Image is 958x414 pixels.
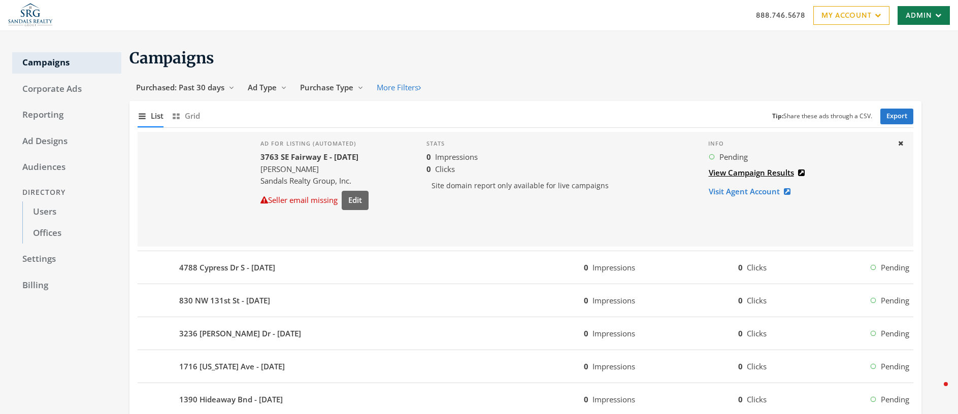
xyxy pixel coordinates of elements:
span: Impressions [592,361,635,371]
b: 1390 Hideaway Bnd - [DATE] [179,394,283,405]
span: Clicks [747,262,767,272]
b: 3763 SE Fairway E - [DATE] [260,152,358,162]
span: Impressions [592,262,635,272]
h4: Stats [426,140,692,147]
button: 1716 [US_STATE] Ave - [DATE]0Impressions0ClicksPending [138,354,913,378]
a: Ad Designs [12,131,121,152]
span: Impressions [592,394,635,404]
span: Impressions [435,152,478,162]
b: 0 [426,164,431,174]
button: Ad Type [241,78,293,97]
b: 0 [738,262,743,272]
b: 1716 [US_STATE] Ave - [DATE] [179,361,285,372]
span: Pending [881,262,909,273]
button: List [138,105,163,127]
a: Campaigns [12,52,121,74]
a: Admin [898,6,950,25]
a: Reporting [12,105,121,126]
b: 3236 [PERSON_NAME] Dr - [DATE] [179,328,301,339]
span: Pending [881,328,909,339]
div: Sandals Realty Group, Inc. [260,175,369,187]
h4: Ad for listing (automated) [260,140,369,147]
span: Ad Type [248,82,277,92]
p: Site domain report only available for live campaigns [426,175,692,196]
b: 0 [584,328,588,338]
h4: Info [708,140,889,147]
span: Clicks [435,164,455,174]
b: 0 [584,394,588,404]
button: Purchased: Past 30 days [129,78,241,97]
b: 0 [738,361,743,371]
b: 0 [738,394,743,404]
b: 830 NW 131st St - [DATE] [179,295,270,306]
b: 0 [584,295,588,305]
div: Directory [12,183,121,202]
span: List [151,110,163,122]
a: Audiences [12,157,121,178]
span: Clicks [747,295,767,305]
button: 4788 Cypress Dr S - [DATE]0Impressions0ClicksPending [138,255,913,280]
a: View Campaign Results [708,163,811,182]
span: Pending [719,151,748,163]
a: Billing [12,275,121,296]
a: Settings [12,249,121,270]
b: 4788 Cypress Dr S - [DATE] [179,262,275,273]
span: Impressions [592,328,635,338]
b: 0 [584,262,588,272]
b: Tip: [772,112,783,120]
span: Clicks [747,361,767,371]
img: Adwerx [8,3,53,28]
button: Grid [172,105,200,127]
button: Edit [342,191,369,210]
a: Visit Agent Account [708,182,797,201]
button: 1390 Hideaway Bnd - [DATE]0Impressions0ClicksPending [138,387,913,411]
span: Pending [881,361,909,372]
span: Grid [185,110,200,122]
span: Clicks [747,394,767,404]
span: Impressions [592,295,635,305]
b: 0 [738,328,743,338]
a: Corporate Ads [12,79,121,100]
a: My Account [813,6,889,25]
a: Export [880,109,913,124]
a: Offices [22,223,121,244]
small: Share these ads through a CSV. [772,112,872,121]
b: 0 [426,152,431,162]
b: 0 [738,295,743,305]
button: Purchase Type [293,78,370,97]
span: Purchase Type [300,82,353,92]
div: [PERSON_NAME] [260,163,369,175]
div: Seller email missing [260,194,338,206]
a: Users [22,201,121,223]
button: More Filters [370,78,427,97]
span: Campaigns [129,48,214,67]
span: Pending [881,394,909,405]
a: 888.746.5678 [756,10,805,20]
button: 830 NW 131st St - [DATE]0Impressions0ClicksPending [138,288,913,313]
b: 0 [584,361,588,371]
span: Purchased: Past 30 days [136,82,224,92]
span: Pending [881,295,909,306]
span: Clicks [747,328,767,338]
iframe: Intercom live chat [923,379,948,404]
button: 3236 [PERSON_NAME] Dr - [DATE]0Impressions0ClicksPending [138,321,913,346]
